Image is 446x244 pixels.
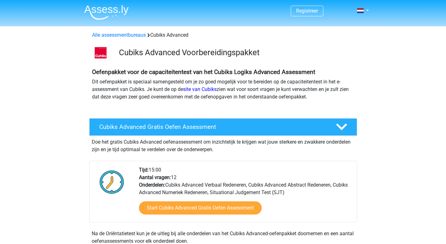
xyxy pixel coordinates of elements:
div: Doe het gratis Cubiks Advanced oefenassessment om inzichtelijk te krijgen wat jouw sterkere en zw... [89,136,357,153]
h4: Cubiks Advanced Gratis Oefen Assessment [99,123,326,130]
a: Cubiks Advanced Gratis Oefen Assessment [87,118,360,136]
img: Klok [96,166,128,198]
a: Registreer [296,8,318,14]
a: site van Cubiks [183,86,217,92]
b: Oefenpakket voor de capaciteitentest van het Cubiks Logiks Advanced Assessment [92,68,315,76]
img: Assessly [84,5,129,20]
b: Onderdelen: [139,182,165,188]
b: Aantal vragen: [139,174,171,180]
img: logo-cubiks-300x193.png [90,46,112,61]
b: Tijd: [139,167,149,173]
a: Start Cubiks Advanced Gratis Oefen Assessment [139,201,262,215]
div: Cubiks Advanced [90,31,357,39]
p: Dit oefenpakket is speciaal samengesteld om je zo goed mogelijk voor te bereiden op de capaciteit... [92,78,354,101]
h3: Cubiks Advanced Voorbereidingspakket [119,48,352,57]
div: 15:00 12 Cubiks Advanced Verbaal Redeneren, Cubiks Advanced Abstract Redeneren, Cubiks Advanced N... [134,166,356,222]
a: Alle assessmentbureaus [92,32,146,38]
